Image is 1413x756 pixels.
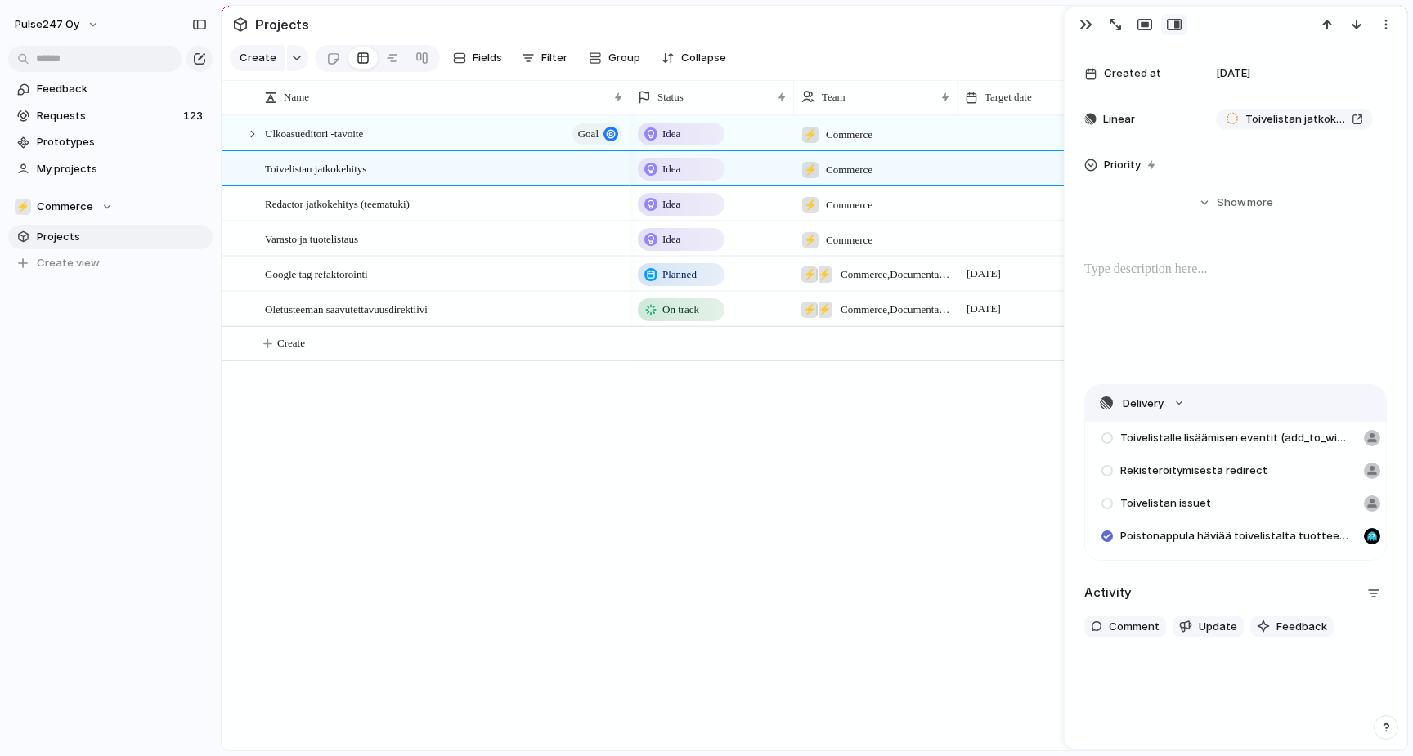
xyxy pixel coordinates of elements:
[240,50,276,66] span: Create
[183,108,206,124] span: 123
[962,264,1005,284] span: [DATE]
[841,302,950,318] span: Commerce , Documentation
[801,266,818,283] div: ⚡
[985,89,1032,105] span: Target date
[265,264,368,283] span: Google tag refaktorointi
[265,229,358,248] span: Varasto ja tuotelistaus
[1091,454,1380,487] a: Rekisteröitymisestä redirect
[230,45,285,71] button: Create
[572,123,622,145] button: Goal
[1085,422,1386,560] div: Delivery
[655,45,733,71] button: Collapse
[1091,487,1380,520] a: Toivelistan issuet
[662,231,680,248] span: Idea
[662,196,680,212] span: Idea
[37,229,207,245] span: Projects
[1120,463,1267,479] span: Rekisteröitymisestä redirect
[265,159,366,177] span: Toivelistan jatkokehitys
[826,232,872,248] span: Commerce
[802,197,819,213] div: ⚡
[265,194,410,212] span: Redactor jatkokehitys (teematuki)
[816,302,832,318] div: ⚡
[1103,111,1135,127] span: Linear
[8,157,213,181] a: My projects
[1084,188,1387,217] button: Showmore
[801,302,818,318] div: ⚡
[252,10,312,39] span: Projects
[446,45,509,71] button: Fields
[1245,111,1345,127] span: Toivelistan jatkokehitys
[37,81,207,97] span: Feedback
[473,50,502,66] span: Fields
[15,199,31,215] div: ⚡
[1091,520,1380,552] a: Poistonappula häviää toivelistalta tuotteen poistamisen yhteydessä
[681,50,726,66] span: Collapse
[816,266,832,283] div: ⚡
[277,335,305,351] span: Create
[1104,157,1141,173] span: Priority
[8,77,213,101] a: Feedback
[1104,65,1161,82] span: Created at
[8,104,213,128] a: Requests123
[37,108,178,124] span: Requests
[1091,422,1380,454] a: Toivelistalle lisäämisen eventit (add_to_wishlist) Googlen ja Metan seurantoihin
[826,162,872,178] span: Commerce
[1085,385,1386,422] button: Delivery
[1120,495,1211,512] span: Toivelistan issuet
[1217,195,1246,211] span: Show
[8,251,213,275] button: Create view
[608,50,640,66] span: Group
[8,225,213,249] a: Projects
[802,162,819,178] div: ⚡
[8,195,213,219] button: ⚡Commerce
[265,123,363,142] span: Ulkoasueditori -tavoite
[822,89,846,105] span: Team
[37,161,207,177] span: My projects
[1084,584,1132,602] h2: Activity
[826,197,872,213] span: Commerce
[802,127,819,143] div: ⚡
[962,299,1005,319] span: [DATE]
[1216,65,1250,82] span: [DATE]
[662,161,680,177] span: Idea
[37,199,93,215] span: Commerce
[826,127,872,143] span: Commerce
[37,134,207,150] span: Prototypes
[1109,619,1160,635] span: Comment
[1247,195,1273,211] span: more
[1276,619,1327,635] span: Feedback
[657,89,684,105] span: Status
[1120,430,1351,446] span: Toivelistalle lisäämisen eventit (add_to_wishlist) Googlen ja Metan seurantoihin
[265,299,428,318] span: Oletusteeman saavutettavuusdirektiivi
[7,11,108,38] button: Pulse247 Oy
[662,302,699,318] span: On track
[1084,616,1166,637] button: Comment
[15,16,79,33] span: Pulse247 Oy
[1199,619,1237,635] span: Update
[578,123,599,145] span: Goal
[8,130,213,154] a: Prototypes
[1173,616,1244,637] button: Update
[662,126,680,142] span: Idea
[515,45,574,71] button: Filter
[541,50,567,66] span: Filter
[1250,616,1334,637] button: Feedback
[841,266,950,283] span: Commerce , Documentation
[802,232,819,248] div: ⚡
[37,255,100,271] span: Create view
[1216,109,1373,130] a: Toivelistan jatkokehitys
[662,266,697,283] span: Planned
[284,89,309,105] span: Name
[581,45,648,71] button: Group
[1120,528,1351,544] span: Poistonappula häviää toivelistalta tuotteen poistamisen yhteydessä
